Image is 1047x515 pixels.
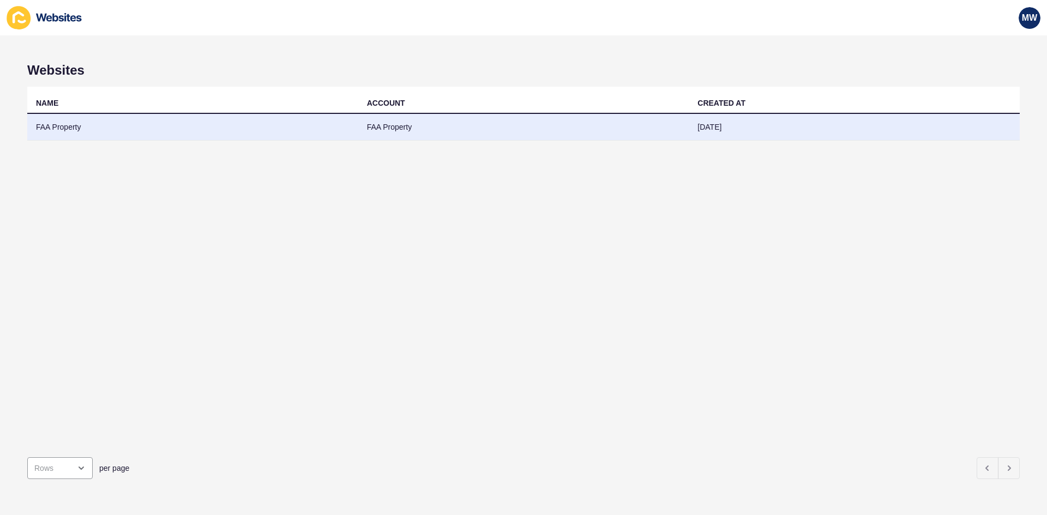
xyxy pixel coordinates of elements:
td: [DATE] [689,114,1020,141]
span: per page [99,463,129,474]
div: NAME [36,98,58,108]
div: ACCOUNT [367,98,405,108]
span: MW [1022,13,1037,23]
div: open menu [27,457,93,479]
div: CREATED AT [697,98,745,108]
td: FAA Property [27,114,358,141]
td: FAA Property [358,114,689,141]
h1: Websites [27,63,1020,78]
